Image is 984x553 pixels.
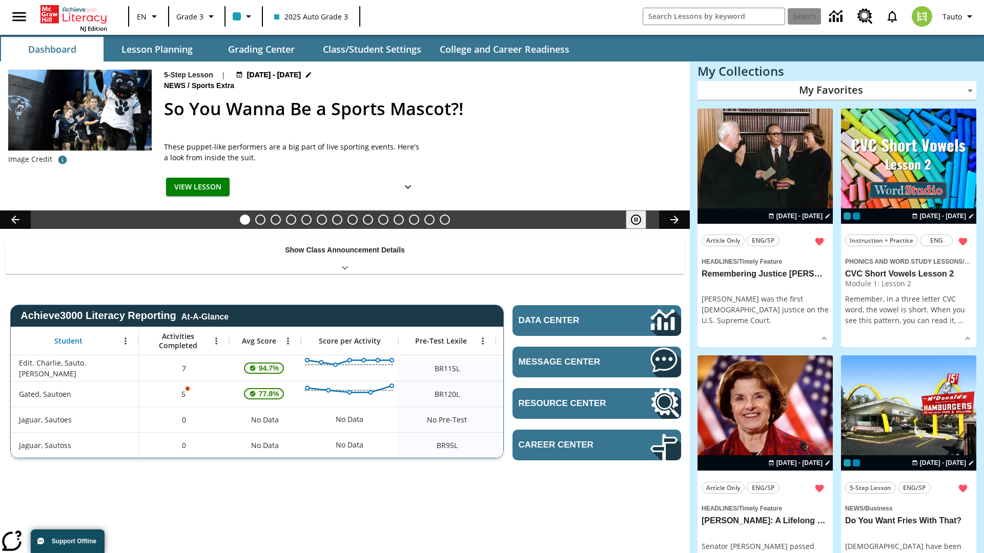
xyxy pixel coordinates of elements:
button: Slide 9 Dianne Feinstein: A Lifelong Leader [363,215,373,225]
span: Pre-Test Lexile [415,336,467,346]
button: Open Menu [475,333,490,349]
span: Tauto [942,11,962,22]
button: Aug 24 - Aug 24 Choose Dates [234,70,315,80]
span: [DATE] - [DATE] [920,458,966,467]
div: 5, One or more Activity scores may be invalid., Gated, Sautoen [139,381,229,407]
button: Slide 13 Pre-release lesson [424,215,435,225]
span: ENG/SP [903,482,926,493]
div: OL 2025 Auto Grade 4 [853,459,860,466]
button: Remove from Favorites [810,479,829,498]
span: Instruction + Practice [850,235,913,246]
button: ENG/SP [898,482,931,494]
button: Aug 24 - Aug 24 Choose Dates [766,458,833,467]
div: No Data, Jaguar, Sautoes [496,407,593,432]
h2: So You Wanna Be a Sports Mascot?! [164,96,678,122]
button: Open Menu [280,333,296,349]
h3: My Collections [698,64,976,78]
span: | [221,70,225,80]
span: [DATE] - [DATE] [247,70,301,80]
h3: Remembering Justice O'Connor [702,269,829,280]
span: [DATE] - [DATE] [776,458,823,467]
span: Phonics and Word Study Lessons [845,258,962,265]
button: Slide 11 Remembering Justice O'Connor [394,215,404,225]
span: 2025 Auto Grade 3 [274,11,348,22]
button: Dashboard [1,37,104,61]
h3: Do You Want Fries With That? [845,516,972,526]
div: 7, Edit. Charlie, Sauto. Charlie [139,355,229,381]
span: Jaguar, Sautoes [19,414,72,425]
div: Show Class Announcement Details [5,239,685,274]
span: Gated, Sautoen [19,389,71,399]
span: Timely Feature [739,258,782,265]
div: 0, Jaguar, Sautoes [139,407,229,432]
div: lesson details [698,109,833,348]
span: News [164,80,188,92]
div: Current Class [844,459,851,466]
button: Select a new avatar [906,3,938,30]
span: Headlines [702,505,737,512]
span: / [864,505,865,512]
div: Pause [626,210,657,229]
span: 0 [182,440,186,451]
span: ENG [930,235,943,246]
div: No Data, Edit. Charlie, Sauto. Charlie [496,355,593,381]
span: [DATE] - [DATE] [776,211,823,221]
span: Beginning reader 95 Lexile, Jaguar, Sautoss [437,440,458,451]
div: OL 2025 Auto Grade 4 [853,212,860,220]
span: … [958,315,963,325]
button: Show Details [816,331,832,346]
button: ENG/SP [747,235,780,246]
p: 5-Step Lesson [164,70,213,80]
span: EN [137,11,147,22]
button: ENG [920,235,953,246]
a: Message Center [512,347,681,377]
div: Beginning reader 120 Lexile, ER, Based on the Lexile Reading measure, student is an Emerging Read... [496,381,593,407]
button: Lesson Planning [106,37,208,61]
div: At-A-Glance [181,310,229,322]
p: Show Class Announcement Details [285,245,405,256]
img: avatar image [912,6,932,27]
span: Beginning reader 115 Lexile, Edit. Charlie, Sauto. Charlie [435,363,460,374]
button: Slide 4 Joplin's Question [286,215,296,225]
button: Slide 2 Taking Movies to the X-Dimension [255,215,265,225]
button: Slide 10 Dogs With Jobs [378,215,388,225]
button: Photo credit: AP Photo/Bob Leverone [52,151,73,169]
span: / [737,505,739,512]
span: News [845,505,864,512]
a: Resource Center, Will open in new tab [851,3,879,30]
span: Message Center [519,357,620,367]
span: Resource Center [519,398,620,409]
button: Slide 3 The Cold, Cold Moon [271,215,281,225]
a: Home [40,4,107,25]
button: ENG/SP [747,482,780,494]
button: 5-Step Lesson [845,482,896,494]
div: Beginning reader 95 Lexile, ER, Based on the Lexile Reading measure, student is an Emerging Reade... [496,432,593,458]
span: Career Center [519,440,620,450]
span: Data Center [519,315,616,326]
button: Slide 12 Cars of the Future? [409,215,419,225]
button: Article Only [702,482,745,494]
div: These puppet-like performers are a big part of live sporting events. Here's a look from inside th... [164,141,420,163]
button: Slide 6 Do You Want Fries With That? [317,215,327,225]
div: , 94.7%, This student's Average First Try Score 94.7% is above 75%, Edit. Charlie, Sauto. Charlie [229,355,301,381]
button: Pause [626,210,646,229]
span: / [188,81,190,90]
button: Slide 14 Career Lesson [440,215,450,225]
span: Sports Extra [192,80,236,92]
span: Beginning reader 120 Lexile, Gated, Sautoen [435,389,460,399]
span: 94.7% [255,359,283,377]
span: Timely Feature [739,505,782,512]
span: Support Offline [52,538,96,545]
img: The Carolina Panthers' mascot, Sir Purr leads a YMCA flag football team onto the field before an ... [8,70,152,151]
button: Slide 1 So You Wanna Be a Sports Mascot?! [240,215,250,225]
button: Class/Student Settings [315,37,429,61]
button: Show Details [398,178,418,197]
button: Aug 24 - Aug 24 Choose Dates [910,211,976,221]
button: Remove from Favorites [954,479,972,498]
button: Article Only [702,235,745,246]
span: Business [865,505,892,512]
p: Image Credit [8,154,52,164]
